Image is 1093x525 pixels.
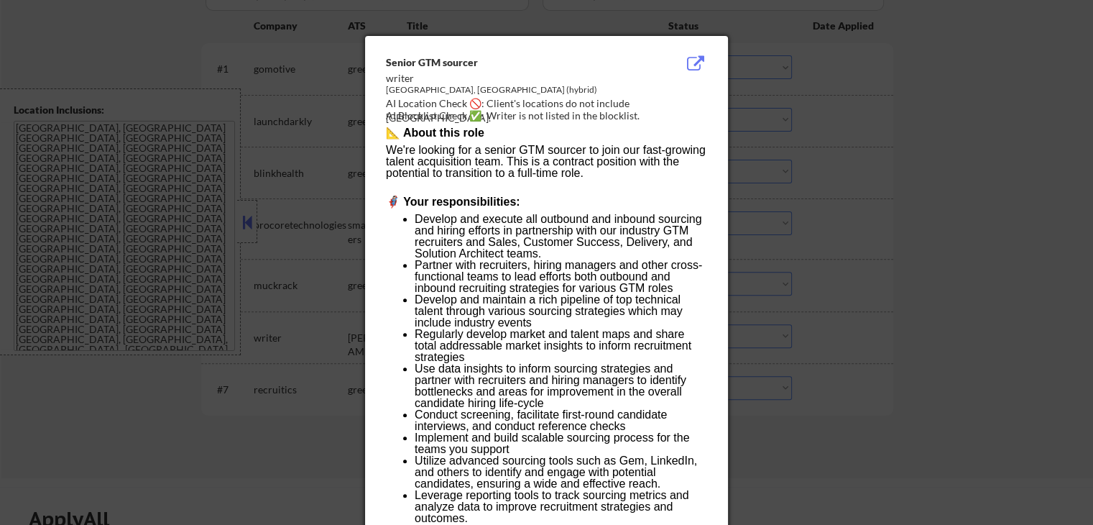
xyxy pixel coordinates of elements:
p: Use data insights to inform sourcing strategies and partner with recruiters and hiring managers t... [415,363,706,409]
div: Senior GTM sourcer [386,55,635,70]
div: [GEOGRAPHIC_DATA], [GEOGRAPHIC_DATA] (hybrid) [386,84,635,96]
div: writer [386,71,635,86]
p: We're looking for a senior GTM sourcer to join our fast-growing talent acquisition team. This is ... [386,145,706,179]
p: Develop and maintain a rich pipeline of top technical talent through various sourcing strategies ... [415,294,706,329]
p: Utilize advanced sourcing tools such as Gem, LinkedIn, and others to identify and engage with pot... [415,455,706,490]
strong: 🦸🏻‍♀️ Your responsibilities: [386,196,520,208]
p: Implement and build scalable sourcing process for the teams you support [415,432,706,455]
strong: 📐 About this role [386,127,484,139]
p: Develop and execute all outbound and inbound sourcing and hiring efforts in partnership with our ... [415,214,706,260]
p: Partner with recruiters, hiring managers and other cross-functional teams to lead efforts both ou... [415,260,706,294]
p: Leverage reporting tools to track sourcing metrics and analyze data to improve recruitment strate... [415,490,706,524]
div: AI Blocklist Check ✅: Writer is not listed in the blocklist. [386,109,713,123]
p: Regularly develop market and talent maps and share total addressable market insights to inform re... [415,329,706,363]
p: Conduct screening, facilitate first-round candidate interviews, and conduct reference checks [415,409,706,432]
